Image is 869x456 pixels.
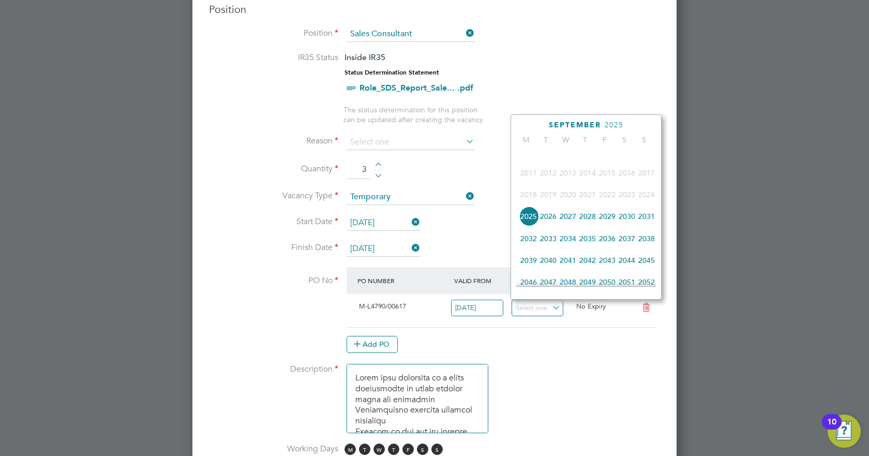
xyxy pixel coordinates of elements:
[617,229,637,248] span: 2037
[347,26,474,42] input: Search for...
[209,3,660,16] h3: Position
[519,163,538,183] span: 2011
[512,300,564,317] input: Select one
[617,163,637,183] span: 2016
[617,207,637,226] span: 2030
[597,251,617,270] span: 2043
[558,185,578,204] span: 2020
[209,216,338,227] label: Start Date
[578,272,597,292] span: 2049
[209,164,338,174] label: Quantity
[209,52,338,63] label: IR35 Status
[578,229,597,248] span: 2035
[519,185,538,204] span: 2018
[344,52,385,62] span: Inside IR35
[519,207,538,226] span: 2025
[558,251,578,270] span: 2041
[595,135,615,144] span: F
[558,207,578,226] span: 2027
[617,272,637,292] span: 2051
[558,163,578,183] span: 2013
[605,121,623,129] span: 2025
[576,302,606,311] span: No Expiry
[597,185,617,204] span: 2022
[828,415,861,448] button: Open Resource Center, 10 new notifications
[519,272,538,292] span: 2046
[558,272,578,292] span: 2048
[519,229,538,248] span: 2032
[209,136,338,146] label: Reason
[575,135,595,144] span: T
[617,251,637,270] span: 2044
[388,444,399,455] span: T
[344,444,356,455] span: M
[615,135,634,144] span: S
[402,444,414,455] span: F
[452,271,512,290] div: Valid From
[538,163,558,183] span: 2012
[578,185,597,204] span: 2021
[597,163,617,183] span: 2015
[355,271,452,290] div: PO Number
[209,275,338,286] label: PO No
[538,272,558,292] span: 2047
[538,185,558,204] span: 2019
[343,105,483,124] span: The status determination for this position can be updated after creating the vacancy
[359,444,370,455] span: T
[431,444,443,455] span: S
[209,28,338,39] label: Position
[347,135,474,150] input: Select one
[209,444,338,454] label: Working Days
[637,163,656,183] span: 2017
[451,300,503,317] input: Select one
[373,444,385,455] span: W
[347,215,420,231] input: Select one
[578,207,597,226] span: 2028
[347,241,420,257] input: Select one
[637,185,656,204] span: 2024
[637,229,656,248] span: 2038
[209,364,338,375] label: Description
[578,251,597,270] span: 2042
[637,251,656,270] span: 2045
[556,135,575,144] span: W
[519,251,538,270] span: 2039
[637,272,656,292] span: 2052
[558,229,578,248] span: 2034
[359,302,406,311] span: M-L4790/00617
[516,135,536,144] span: M
[549,121,601,129] span: September
[617,185,637,204] span: 2023
[538,251,558,270] span: 2040
[597,229,617,248] span: 2036
[347,336,398,352] button: Add PO
[597,272,617,292] span: 2050
[597,207,617,226] span: 2029
[417,444,428,455] span: S
[344,69,439,76] strong: Status Determination Statement
[536,135,556,144] span: T
[578,163,597,183] span: 2014
[359,83,473,93] a: Role_SDS_Report_Sale... .pdf
[209,190,338,201] label: Vacancy Type
[347,189,474,205] input: Select one
[827,422,836,435] div: 10
[637,207,656,226] span: 2031
[209,242,338,253] label: Finish Date
[538,229,558,248] span: 2033
[634,135,654,144] span: S
[538,207,558,226] span: 2026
